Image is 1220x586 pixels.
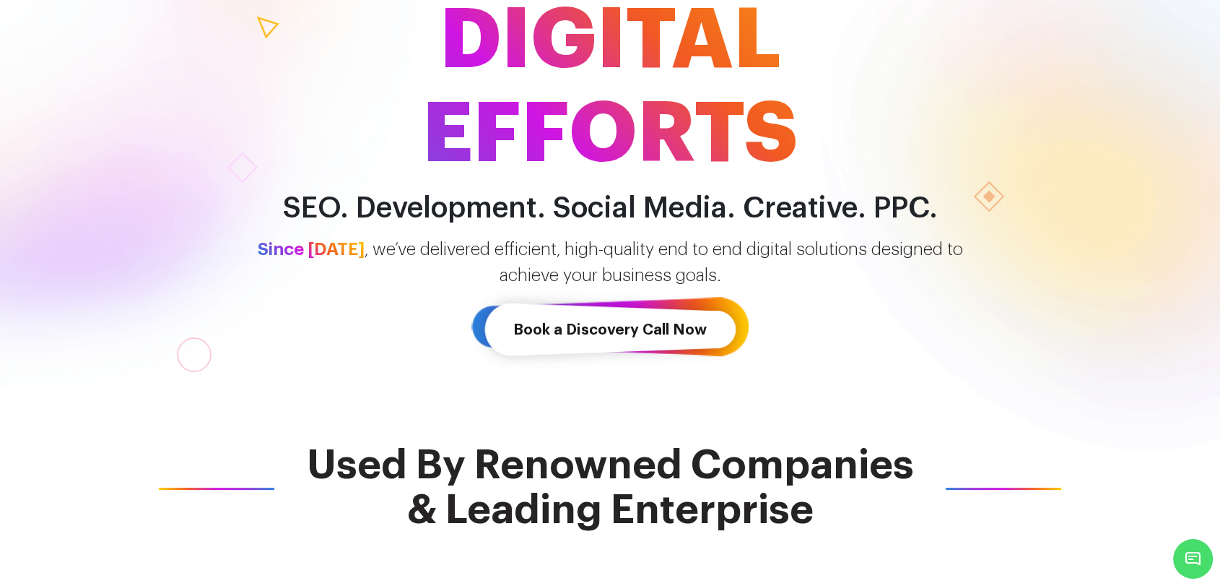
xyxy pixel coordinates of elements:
span: Chat Widget [1173,539,1213,579]
span: Used By Renowned Companies & Leading Enterprise [159,443,1061,533]
a: Book a Discovery Call Now [471,288,749,371]
span: Since [DATE] [258,241,365,258]
h2: SEO. Development. Social Media. Creative. PPC. [199,192,1021,225]
p: , we’ve delivered efficient, high-quality end to end digital solutions designed to achieve your b... [199,236,1021,288]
